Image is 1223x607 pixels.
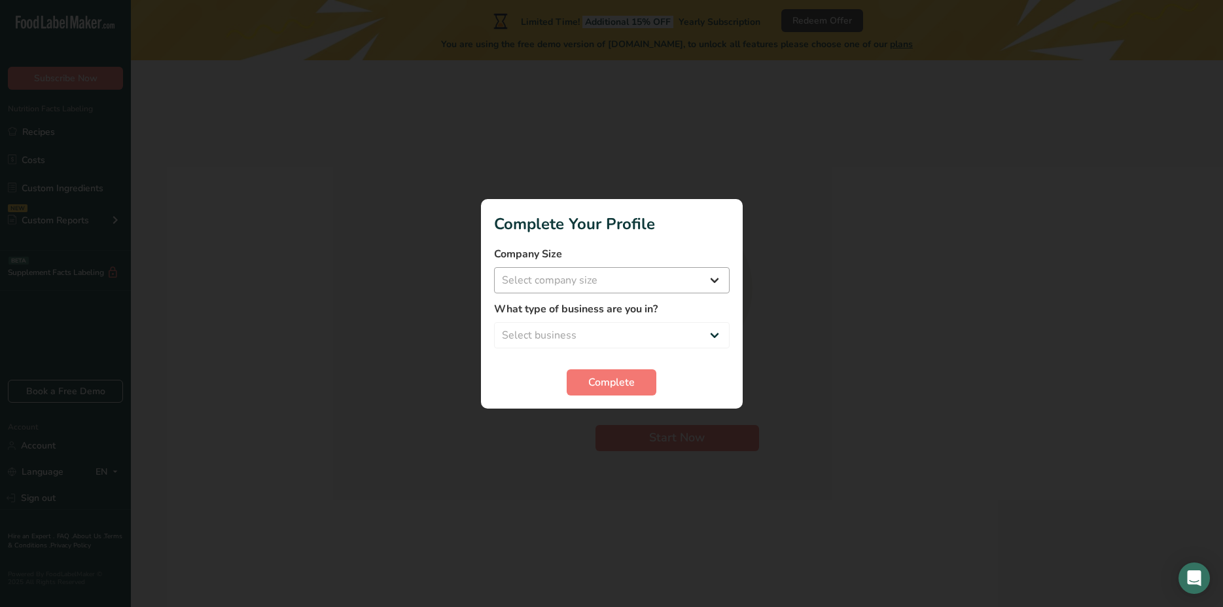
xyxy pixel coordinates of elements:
[494,212,730,236] h1: Complete Your Profile
[494,301,730,317] label: What type of business are you in?
[588,375,635,390] span: Complete
[567,369,656,395] button: Complete
[1179,562,1210,594] div: Open Intercom Messenger
[494,246,730,262] label: Company Size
